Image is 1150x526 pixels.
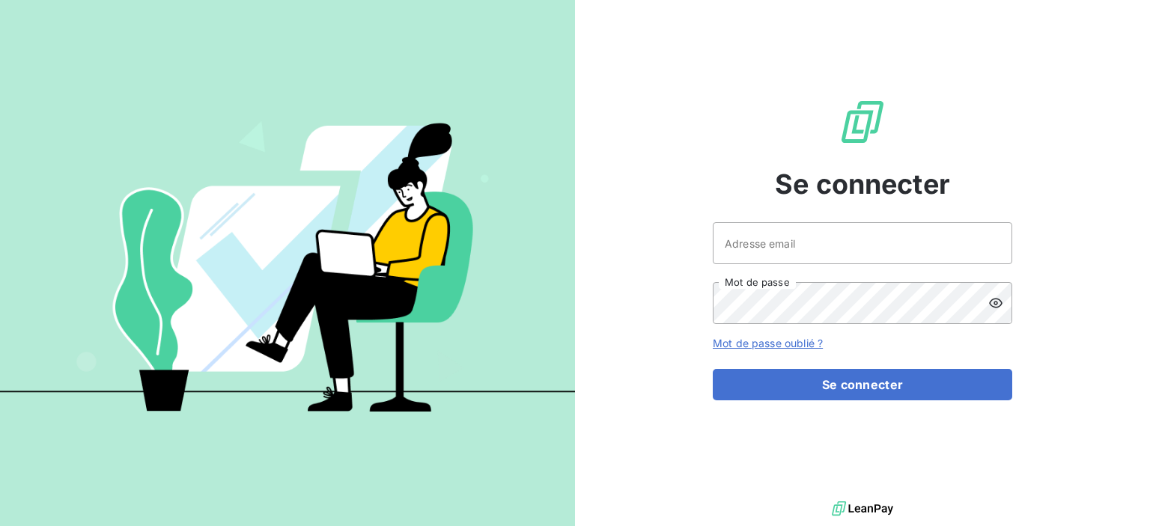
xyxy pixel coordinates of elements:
[839,98,886,146] img: Logo LeanPay
[713,369,1012,400] button: Se connecter
[713,337,823,349] a: Mot de passe oublié ?
[713,222,1012,264] input: placeholder
[832,498,893,520] img: logo
[775,164,950,204] span: Se connecter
